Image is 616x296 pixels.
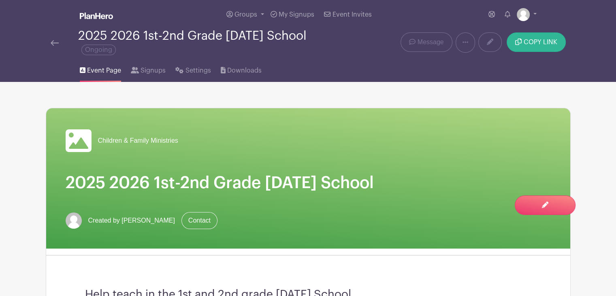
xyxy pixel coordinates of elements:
[221,56,262,82] a: Downloads
[51,40,59,46] img: back-arrow-29a5d9b10d5bd6ae65dc969a981735edf675c4d7a1fe02e03b50dbd4ba3cdb55.svg
[524,39,557,45] span: COPY LINK
[66,212,82,229] img: default-ce2991bfa6775e67f084385cd625a349d9dcbb7a52a09fb2fda1e96e2d18dcdb.png
[141,66,166,75] span: Signups
[175,56,211,82] a: Settings
[333,11,372,18] span: Event Invites
[80,56,121,82] a: Event Page
[234,11,257,18] span: Groups
[87,66,121,75] span: Event Page
[517,8,530,21] img: default-ce2991bfa6775e67f084385cd625a349d9dcbb7a52a09fb2fda1e96e2d18dcdb.png
[401,32,452,52] a: Message
[279,11,314,18] span: My Signups
[185,66,211,75] span: Settings
[80,13,113,19] img: logo_white-6c42ec7e38ccf1d336a20a19083b03d10ae64f83f12c07503d8b9e83406b4c7d.svg
[66,173,551,193] h1: 2025 2026 1st-2nd Grade [DATE] School
[507,32,565,52] button: COPY LINK
[131,56,166,82] a: Signups
[81,45,116,55] span: Ongoing
[98,136,178,146] span: Children & Family Ministries
[418,37,444,47] span: Message
[78,29,341,56] div: 2025 2026 1st-2nd Grade [DATE] School
[227,66,262,75] span: Downloads
[88,216,175,225] span: Created by [PERSON_NAME]
[181,212,217,229] a: Contact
